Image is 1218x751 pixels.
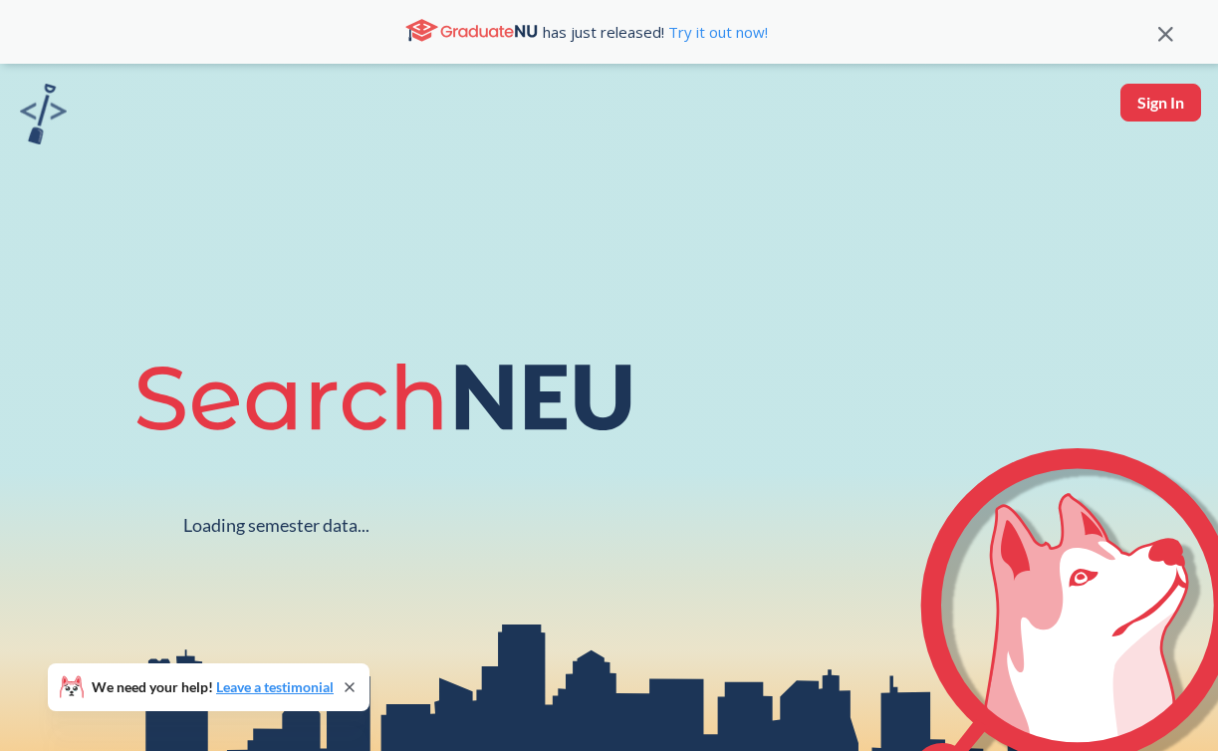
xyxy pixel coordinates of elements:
a: Leave a testimonial [216,678,334,695]
a: sandbox logo [20,84,67,150]
span: We need your help! [92,680,334,694]
img: sandbox logo [20,84,67,144]
div: Loading semester data... [183,514,369,537]
button: Sign In [1120,84,1201,122]
a: Try it out now! [664,22,768,42]
span: has just released! [543,21,768,43]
